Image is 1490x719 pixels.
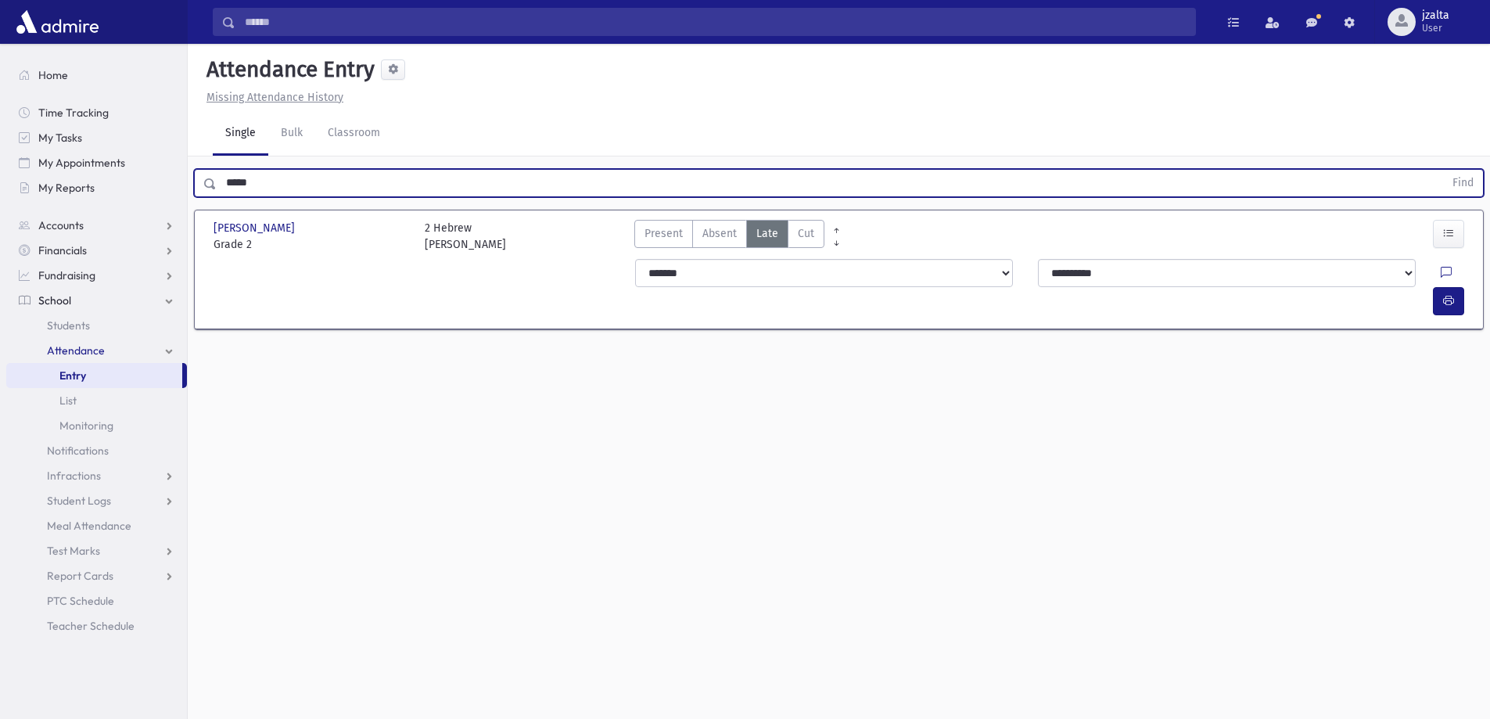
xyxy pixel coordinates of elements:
[756,225,778,242] span: Late
[6,150,187,175] a: My Appointments
[6,538,187,563] a: Test Marks
[38,218,84,232] span: Accounts
[6,488,187,513] a: Student Logs
[59,419,113,433] span: Monitoring
[200,91,343,104] a: Missing Attendance History
[38,181,95,195] span: My Reports
[59,394,77,408] span: List
[235,8,1195,36] input: Search
[47,343,105,358] span: Attendance
[38,106,109,120] span: Time Tracking
[47,318,90,333] span: Students
[38,156,125,170] span: My Appointments
[47,594,114,608] span: PTC Schedule
[6,563,187,588] a: Report Cards
[6,313,187,338] a: Students
[268,112,315,156] a: Bulk
[206,91,343,104] u: Missing Attendance History
[38,293,71,307] span: School
[315,112,393,156] a: Classroom
[6,513,187,538] a: Meal Attendance
[6,388,187,413] a: List
[6,613,187,638] a: Teacher Schedule
[6,463,187,488] a: Infractions
[634,220,824,253] div: AttTypes
[6,213,187,238] a: Accounts
[6,238,187,263] a: Financials
[6,338,187,363] a: Attendance
[47,544,100,558] span: Test Marks
[47,469,101,483] span: Infractions
[47,519,131,533] span: Meal Attendance
[38,243,87,257] span: Financials
[644,225,683,242] span: Present
[38,268,95,282] span: Fundraising
[213,112,268,156] a: Single
[6,125,187,150] a: My Tasks
[38,68,68,82] span: Home
[1422,9,1449,22] span: jzalta
[6,263,187,288] a: Fundraising
[214,220,298,236] span: [PERSON_NAME]
[200,56,375,83] h5: Attendance Entry
[47,619,135,633] span: Teacher Schedule
[47,444,109,458] span: Notifications
[6,63,187,88] a: Home
[6,100,187,125] a: Time Tracking
[214,236,409,253] span: Grade 2
[1422,22,1449,34] span: User
[47,569,113,583] span: Report Cards
[425,220,506,253] div: 2 Hebrew [PERSON_NAME]
[6,363,182,388] a: Entry
[798,225,814,242] span: Cut
[47,494,111,508] span: Student Logs
[1443,170,1483,196] button: Find
[6,288,187,313] a: School
[6,175,187,200] a: My Reports
[702,225,737,242] span: Absent
[13,6,102,38] img: AdmirePro
[6,588,187,613] a: PTC Schedule
[6,438,187,463] a: Notifications
[59,368,86,383] span: Entry
[6,413,187,438] a: Monitoring
[38,131,82,145] span: My Tasks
